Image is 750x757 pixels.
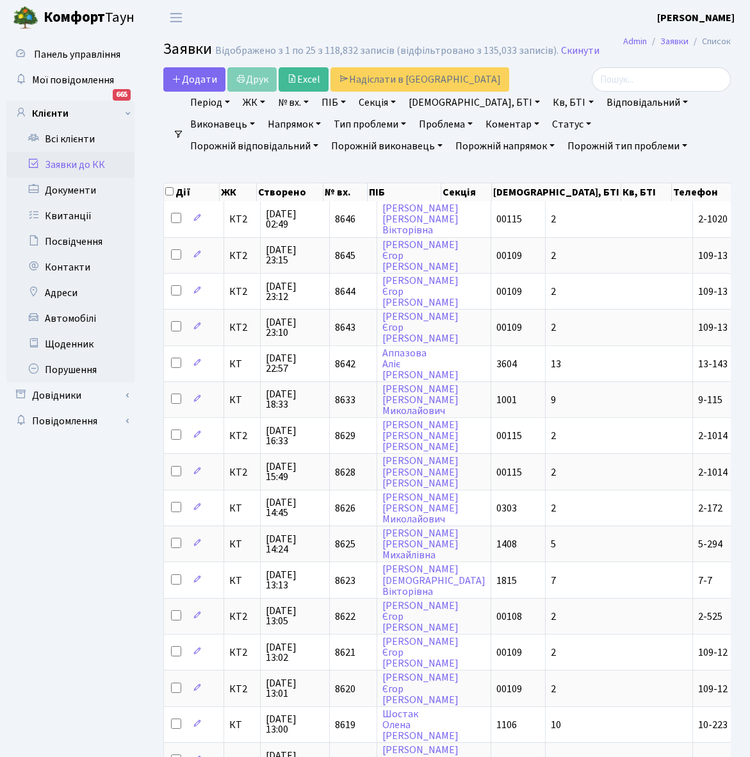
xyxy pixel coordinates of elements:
span: 00109 [496,645,522,660]
span: Панель управління [34,47,120,62]
span: 2 [551,285,556,299]
span: 8625 [335,537,355,551]
span: 2-1014 [698,465,728,479]
span: 2 [551,682,556,696]
span: 1815 [496,574,517,588]
span: 10-223 [698,718,728,732]
a: Повідомлення [6,408,135,434]
span: 2 [551,212,556,226]
span: 00115 [496,212,522,226]
a: [PERSON_NAME][PERSON_NAME][PERSON_NAME] [382,418,459,454]
b: [PERSON_NAME] [657,11,735,25]
a: Статус [547,113,596,135]
a: ЖК [238,92,270,113]
a: Відповідальний [601,92,693,113]
span: 7 [551,574,556,588]
span: 9-115 [698,393,722,407]
a: Посвідчення [6,229,135,254]
span: [DATE] 13:01 [266,678,324,699]
span: 109-13 [698,249,728,263]
span: 10 [551,718,561,732]
a: Автомобілі [6,306,135,331]
a: [DEMOGRAPHIC_DATA], БТІ [404,92,545,113]
span: Додати [172,72,217,87]
span: 2-1020 [698,212,728,226]
th: № вх. [323,183,368,201]
a: Тип проблеми [329,113,411,135]
span: 8646 [335,212,355,226]
span: 00115 [496,465,522,479]
span: 8633 [335,393,355,407]
a: Клієнти [6,101,135,126]
a: Всі клієнти [6,126,135,152]
span: [DATE] 13:02 [266,642,324,663]
span: 00109 [496,682,522,696]
nav: breadcrumb [604,28,750,55]
span: [DATE] 16:33 [266,426,324,446]
th: Дії [164,183,220,201]
span: [DATE] 18:33 [266,389,324,410]
span: Мої повідомлення [32,73,114,87]
a: Коментар [480,113,544,135]
span: КТ2 [229,647,255,658]
a: Довідники [6,383,135,408]
span: 8626 [335,501,355,515]
span: КТ [229,503,255,513]
span: [DATE] 22:57 [266,353,324,374]
span: КТ2 [229,431,255,441]
span: 2-525 [698,610,722,624]
span: 5 [551,537,556,551]
span: 3604 [496,357,517,371]
span: 8645 [335,249,355,263]
div: Відображено з 1 по 25 з 118,832 записів (відфільтровано з 135,033 записів). [215,45,558,57]
span: 2 [551,249,556,263]
a: Контакти [6,254,135,280]
th: ЖК [220,183,256,201]
span: 0303 [496,501,517,515]
span: [DATE] 23:10 [266,317,324,338]
span: 5-294 [698,537,722,551]
th: ПІБ [368,183,441,201]
a: [PERSON_NAME]Єгор[PERSON_NAME] [382,671,459,707]
a: [PERSON_NAME]Єгор[PERSON_NAME] [382,635,459,670]
span: КТ2 [229,322,255,333]
a: [PERSON_NAME][DEMOGRAPHIC_DATA]Вікторівна [382,563,485,599]
a: Порожній виконавець [326,135,448,157]
a: [PERSON_NAME][PERSON_NAME][PERSON_NAME] [382,454,459,490]
a: АппазоваАліє[PERSON_NAME] [382,346,459,382]
span: 00109 [496,285,522,299]
a: Порожній тип проблеми [562,135,692,157]
span: 8628 [335,465,355,479]
span: КТ [229,576,255,586]
span: 1001 [496,393,517,407]
span: 8643 [335,320,355,335]
span: [DATE] 23:15 [266,245,324,265]
span: [DATE] 14:24 [266,534,324,554]
a: ПІБ [316,92,351,113]
span: 2-172 [698,501,722,515]
span: КТ [229,539,255,549]
span: 8621 [335,645,355,660]
a: Excel [279,67,329,92]
span: КТ2 [229,611,255,622]
span: 1408 [496,537,517,551]
th: Секція [441,183,492,201]
span: 8620 [335,682,355,696]
span: 8619 [335,718,355,732]
a: Напрямок [263,113,326,135]
span: [DATE] 13:05 [266,606,324,626]
input: Пошук... [592,67,731,92]
a: Порушення [6,357,135,383]
a: № вх. [273,92,314,113]
a: Порожній відповідальний [185,135,323,157]
a: Мої повідомлення665 [6,67,135,93]
span: 8644 [335,285,355,299]
a: Додати [163,67,225,92]
img: logo.png [13,5,38,31]
span: КТ2 [229,467,255,478]
span: Таун [44,7,135,29]
a: Кв, БТІ [548,92,598,113]
span: 2 [551,320,556,335]
b: Комфорт [44,7,105,28]
span: 2 [551,501,556,515]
